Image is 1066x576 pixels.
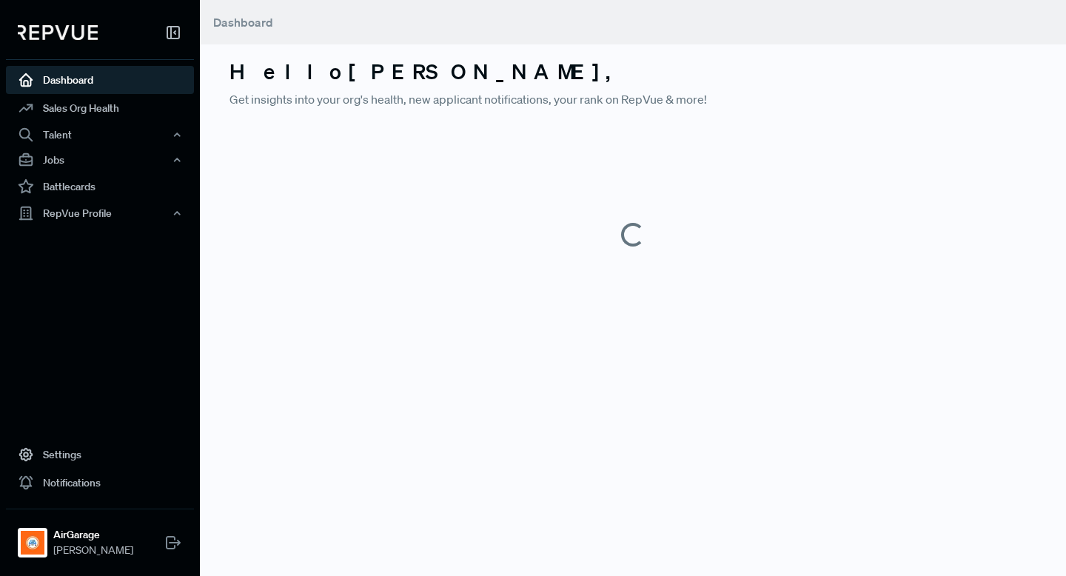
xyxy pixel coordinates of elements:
h3: Hello [PERSON_NAME] , [229,59,1036,84]
a: Battlecards [6,173,194,201]
strong: AirGarage [53,527,133,543]
p: Get insights into your org's health, new applicant notifications, your rank on RepVue & more! [229,90,1036,108]
a: AirGarageAirGarage[PERSON_NAME] [6,509,194,564]
button: RepVue Profile [6,201,194,226]
a: Dashboard [6,66,194,94]
span: Dashboard [213,15,273,30]
a: Sales Org Health [6,94,194,122]
a: Notifications [6,469,194,497]
a: Settings [6,441,194,469]
button: Talent [6,122,194,147]
img: AirGarage [21,531,44,555]
button: Jobs [6,147,194,173]
img: RepVue [18,25,98,40]
span: [PERSON_NAME] [53,543,133,558]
